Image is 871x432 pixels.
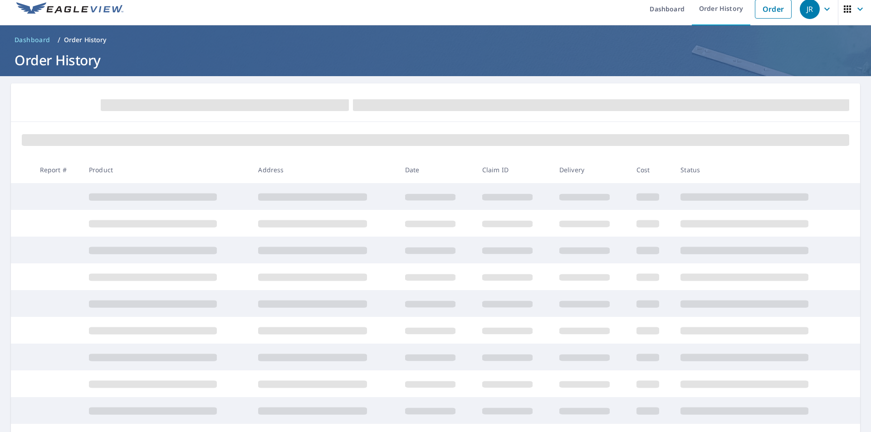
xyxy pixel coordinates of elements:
th: Delivery [552,156,629,183]
th: Report # [33,156,82,183]
th: Cost [629,156,674,183]
th: Claim ID [475,156,552,183]
span: Dashboard [15,35,50,44]
nav: breadcrumb [11,33,860,47]
p: Order History [64,35,107,44]
a: Dashboard [11,33,54,47]
h1: Order History [11,51,860,69]
th: Status [673,156,843,183]
li: / [58,34,60,45]
img: EV Logo [16,2,123,16]
th: Address [251,156,397,183]
th: Product [82,156,251,183]
th: Date [398,156,475,183]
